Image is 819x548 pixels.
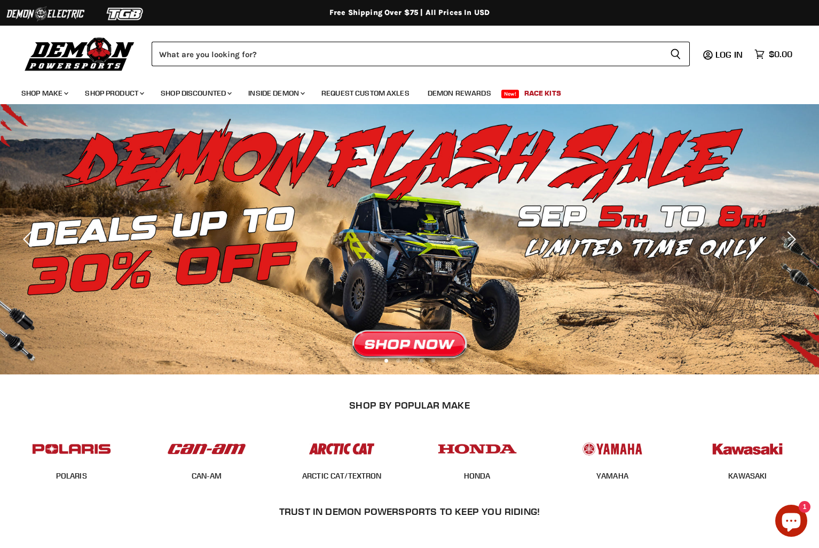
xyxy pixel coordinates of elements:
a: Request Custom Axles [313,82,418,104]
span: ARCTIC CAT/TEXTRON [302,471,382,482]
span: HONDA [464,471,491,482]
span: KAWASAKI [728,471,767,482]
form: Product [152,42,690,66]
a: Log in [711,50,749,59]
a: Shop Discounted [153,82,238,104]
img: POPULAR_MAKE_logo_2_dba48cf1-af45-46d4-8f73-953a0f002620.jpg [30,433,113,465]
li: Page dot 4 [420,359,423,363]
li: Page dot 2 [396,359,400,363]
img: POPULAR_MAKE_logo_5_20258e7f-293c-4aac-afa8-159eaa299126.jpg [571,433,654,465]
a: YAMAHA [596,471,628,481]
a: Demon Rewards [420,82,499,104]
button: Previous [19,229,40,250]
a: Shop Product [77,82,151,104]
a: ARCTIC CAT/TEXTRON [302,471,382,481]
ul: Main menu [13,78,790,104]
li: Page dot 5 [431,359,435,363]
span: Log in [715,49,743,60]
span: CAN-AM [192,471,222,482]
img: POPULAR_MAKE_logo_6_76e8c46f-2d1e-4ecc-b320-194822857d41.jpg [706,433,789,465]
img: POPULAR_MAKE_logo_1_adc20308-ab24-48c4-9fac-e3c1a623d575.jpg [165,433,248,465]
a: Shop Make [13,82,75,104]
span: New! [501,90,519,98]
button: Next [779,229,800,250]
img: POPULAR_MAKE_logo_3_027535af-6171-4c5e-a9bc-f0eccd05c5d6.jpg [300,433,383,465]
img: Demon Electric Logo 2 [5,4,85,24]
h2: Trust In Demon Powersports To Keep You Riding! [26,506,794,517]
a: KAWASAKI [728,471,767,481]
a: HONDA [464,471,491,481]
li: Page dot 1 [384,359,388,363]
a: $0.00 [749,46,798,62]
inbox-online-store-chat: Shopify online store chat [772,505,810,539]
a: CAN-AM [192,471,222,481]
h2: SHOP BY POPULAR MAKE [13,400,806,411]
img: TGB Logo 2 [85,4,166,24]
a: POLARIS [56,471,87,481]
span: POLARIS [56,471,87,482]
a: Race Kits [516,82,569,104]
button: Search [661,42,690,66]
img: POPULAR_MAKE_logo_4_4923a504-4bac-4306-a1be-165a52280178.jpg [436,433,519,465]
a: Inside Demon [240,82,311,104]
input: Search [152,42,661,66]
span: YAMAHA [596,471,628,482]
img: Demon Powersports [21,35,138,73]
span: $0.00 [769,49,792,59]
li: Page dot 3 [408,359,412,363]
